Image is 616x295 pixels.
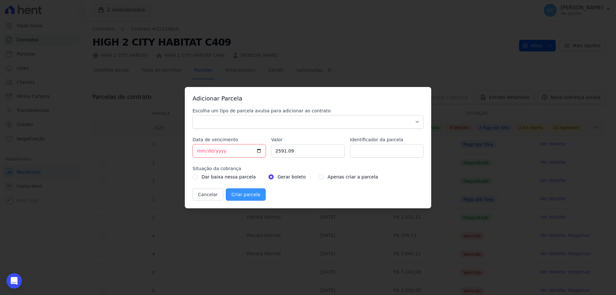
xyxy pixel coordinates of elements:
label: Valor [271,136,345,143]
label: Escolha um tipo de parcela avulsa para adicionar ao contrato [193,108,424,114]
label: Apenas criar a parcela [328,173,378,181]
label: Dar baixa nessa parcela [201,173,256,181]
label: Identificador da parcela [350,136,424,143]
input: Criar parcela [226,188,266,201]
h3: Adicionar Parcela [193,95,424,102]
label: Situação da cobrança [193,165,424,172]
label: Data de vencimento [193,136,266,143]
label: Gerar boleto [278,173,306,181]
button: Cancelar [193,188,223,201]
div: Open Intercom Messenger [6,273,22,289]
